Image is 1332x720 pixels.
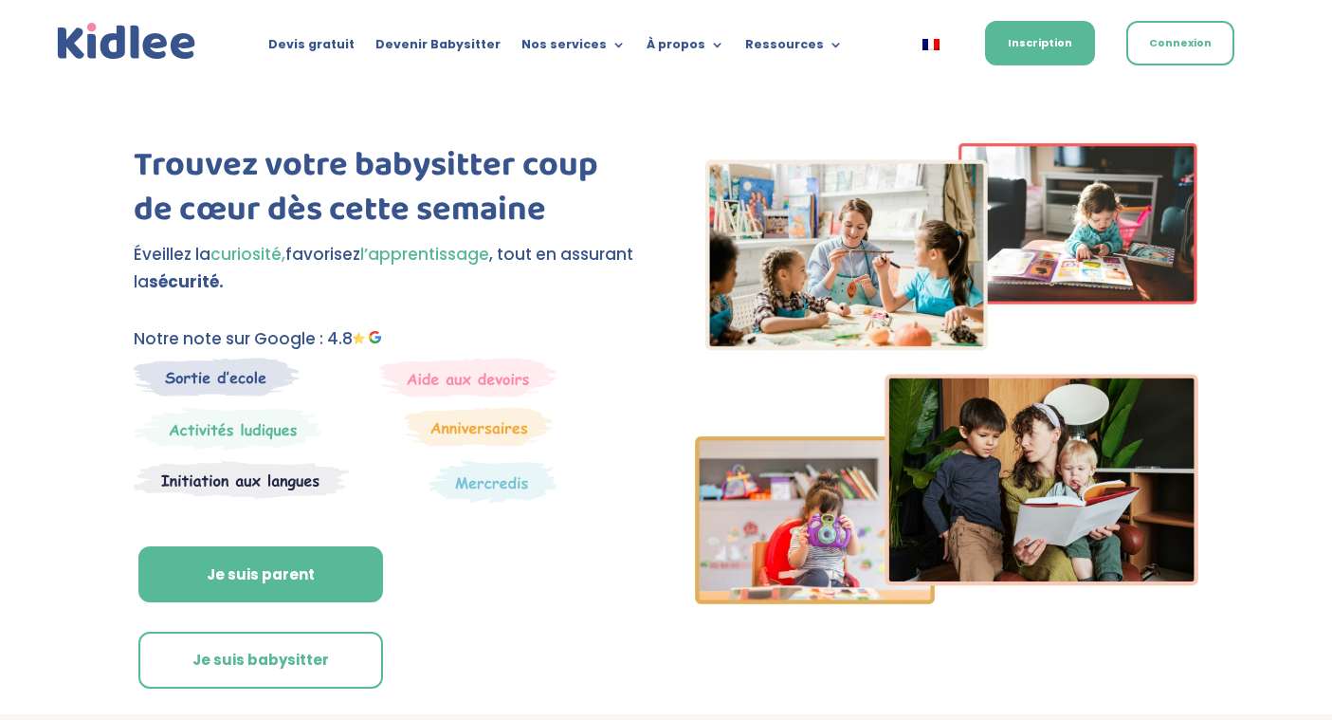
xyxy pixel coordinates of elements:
h1: Trouvez votre babysitter coup de cœur dès cette semaine [134,143,637,242]
img: Anniversaire [405,407,553,447]
img: Mercredi [134,407,321,451]
img: Atelier thematique [134,460,349,500]
picture: Imgs-2 [695,587,1198,610]
strong: sécurité. [149,270,224,293]
img: Thematique [429,460,557,504]
p: Notre note sur Google : 4.8 [134,325,637,353]
img: weekends [379,358,557,397]
span: l’apprentissage [360,243,489,266]
a: Je suis parent [138,546,383,603]
p: Éveillez la favorisez , tout en assurant la [134,241,637,296]
span: curiosité, [210,243,285,266]
img: Sortie decole [134,358,300,397]
a: Je suis babysitter [138,632,383,689]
